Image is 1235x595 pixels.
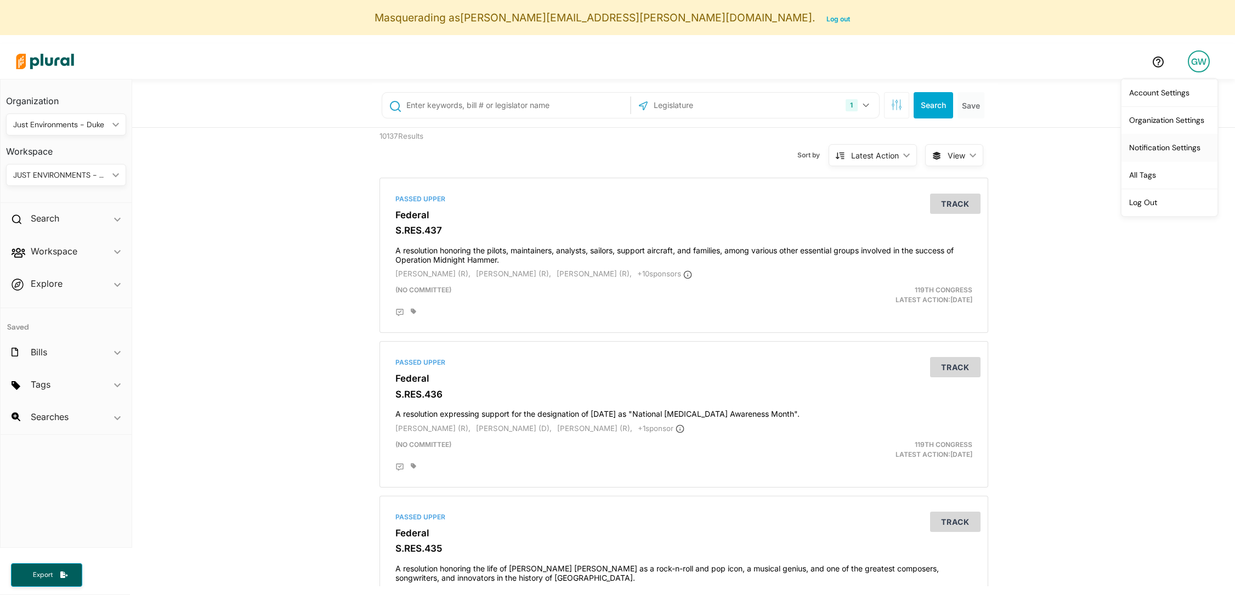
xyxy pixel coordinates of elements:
[31,212,59,224] h2: Search
[914,92,953,118] button: Search
[930,512,981,532] button: Track
[387,285,783,305] div: (no committee)
[815,11,861,27] button: Log out
[948,150,965,161] span: View
[405,95,627,116] input: Enter keywords, bill # or legislator name
[395,225,972,236] h3: S.RES.437
[395,463,404,472] div: Add Position Statement
[395,269,471,278] span: [PERSON_NAME] (R),
[476,424,552,433] span: [PERSON_NAME] (D),
[395,241,972,265] h4: A resolution honoring the pilots, maintainers, analysts, sailors, support aircraft, and families,...
[6,85,126,109] h3: Organization
[31,411,69,423] h2: Searches
[637,269,692,278] span: + 10 sponsor s
[395,424,471,433] span: [PERSON_NAME] (R),
[915,440,972,449] span: 119th Congress
[797,150,829,160] span: Sort by
[31,277,63,290] h2: Explore
[371,128,528,169] div: 10137 Results
[891,99,902,109] span: Search Filters
[460,11,812,24] span: [PERSON_NAME][EMAIL_ADDRESS][PERSON_NAME][DOMAIN_NAME]
[395,389,972,400] h3: S.RES.436
[31,346,47,358] h2: Bills
[1,308,132,335] h4: Saved
[31,245,77,257] h2: Workspace
[395,404,972,419] h4: A resolution expressing support for the designation of [DATE] as "National [MEDICAL_DATA] Awarene...
[395,194,972,204] div: Passed Upper
[638,424,684,433] span: + 1 sponsor
[851,150,899,161] div: Latest Action
[783,440,981,460] div: Latest Action: [DATE]
[930,357,981,377] button: Track
[395,559,972,583] h4: A resolution honoring the life of [PERSON_NAME] [PERSON_NAME] as a rock-n-roll and pop icon, a mu...
[395,528,972,539] h3: Federal
[411,463,416,469] div: Add tags
[13,119,108,131] div: Just Environments - Duke
[846,99,857,111] div: 1
[13,169,108,181] div: JUST ENVIRONMENTS - DUKE
[6,135,126,160] h3: Workspace
[841,95,876,116] button: 1
[395,373,972,384] h3: Federal
[557,424,632,433] span: [PERSON_NAME] (R),
[395,209,972,220] h3: Federal
[783,285,981,305] div: Latest Action: [DATE]
[31,378,50,390] h2: Tags
[915,286,972,294] span: 119th Congress
[1121,79,1217,106] a: Account Settings
[476,269,551,278] span: [PERSON_NAME] (R),
[387,440,783,460] div: (no committee)
[411,308,416,315] div: Add tags
[1121,134,1217,161] a: Notification Settings
[395,308,404,317] div: Add Position Statement
[557,269,632,278] span: [PERSON_NAME] (R),
[1188,50,1210,72] div: GW
[1121,161,1217,189] a: All Tags
[958,92,984,118] button: Save
[395,543,972,554] h3: S.RES.435
[395,512,972,522] div: Passed Upper
[1121,106,1217,134] a: Organization Settings
[11,563,82,587] button: Export
[653,95,770,116] input: Legislature
[7,42,83,81] img: Logo for Plural
[25,570,60,580] span: Export
[1179,46,1219,77] a: GW
[395,358,972,367] div: Passed Upper
[930,194,981,214] button: Track
[1121,189,1217,216] a: Log Out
